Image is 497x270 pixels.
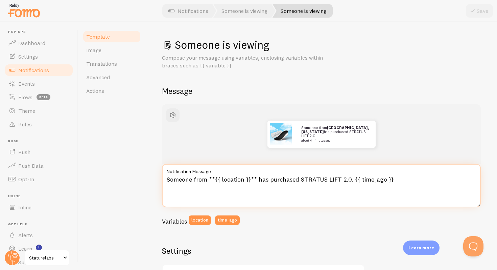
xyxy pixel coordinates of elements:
[189,215,211,225] button: location
[463,236,483,256] iframe: Help Scout Beacon - Open
[18,121,32,128] span: Rules
[4,145,74,159] a: Push
[8,222,74,227] span: Get Help
[8,139,74,144] span: Push
[270,123,292,145] img: Fomo
[162,246,365,256] h2: Settings
[18,162,44,169] span: Push Data
[18,232,33,238] span: Alerts
[4,201,74,214] a: Inline
[82,70,141,84] a: Advanced
[18,245,32,252] span: Learn
[4,172,74,186] a: Opt-In
[408,245,434,251] p: Learn more
[37,94,50,100] span: beta
[4,104,74,118] a: Theme
[4,242,74,255] a: Learn
[8,30,74,34] span: Pop-ups
[18,53,38,60] span: Settings
[4,50,74,63] a: Settings
[82,30,141,43] a: Template
[301,139,367,142] small: about 4 minutes ago
[215,215,240,225] button: time_ago
[36,245,42,251] svg: <p>Watch New Feature Tutorials!</p>
[86,87,104,94] span: Actions
[18,67,49,74] span: Notifications
[301,126,369,142] p: Someone from has purchased STRATUS LIFT 2.0.
[29,254,61,262] span: Staturelabs
[82,43,141,57] a: Image
[86,47,101,54] span: Image
[18,80,35,87] span: Events
[86,33,110,40] span: Template
[86,60,117,67] span: Translations
[301,125,369,134] strong: [GEOGRAPHIC_DATA], [US_STATE]
[4,63,74,77] a: Notifications
[86,74,110,81] span: Advanced
[162,38,481,52] h1: Someone is viewing
[18,107,35,114] span: Theme
[18,176,34,183] span: Opt-In
[82,84,141,98] a: Actions
[18,149,30,155] span: Push
[162,86,481,96] h2: Message
[162,54,324,69] p: Compose your message using variables, enclosing variables within braces such as {{ variable }}
[7,2,41,19] img: fomo-relay-logo-orange.svg
[4,90,74,104] a: Flows beta
[403,241,440,255] div: Learn more
[82,57,141,70] a: Translations
[4,159,74,172] a: Push Data
[24,250,70,266] a: Staturelabs
[18,204,31,211] span: Inline
[18,40,45,46] span: Dashboard
[162,164,481,175] label: Notification Message
[162,217,187,225] h3: Variables
[4,228,74,242] a: Alerts
[4,36,74,50] a: Dashboard
[8,194,74,199] span: Inline
[18,94,32,101] span: Flows
[4,118,74,131] a: Rules
[4,77,74,90] a: Events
